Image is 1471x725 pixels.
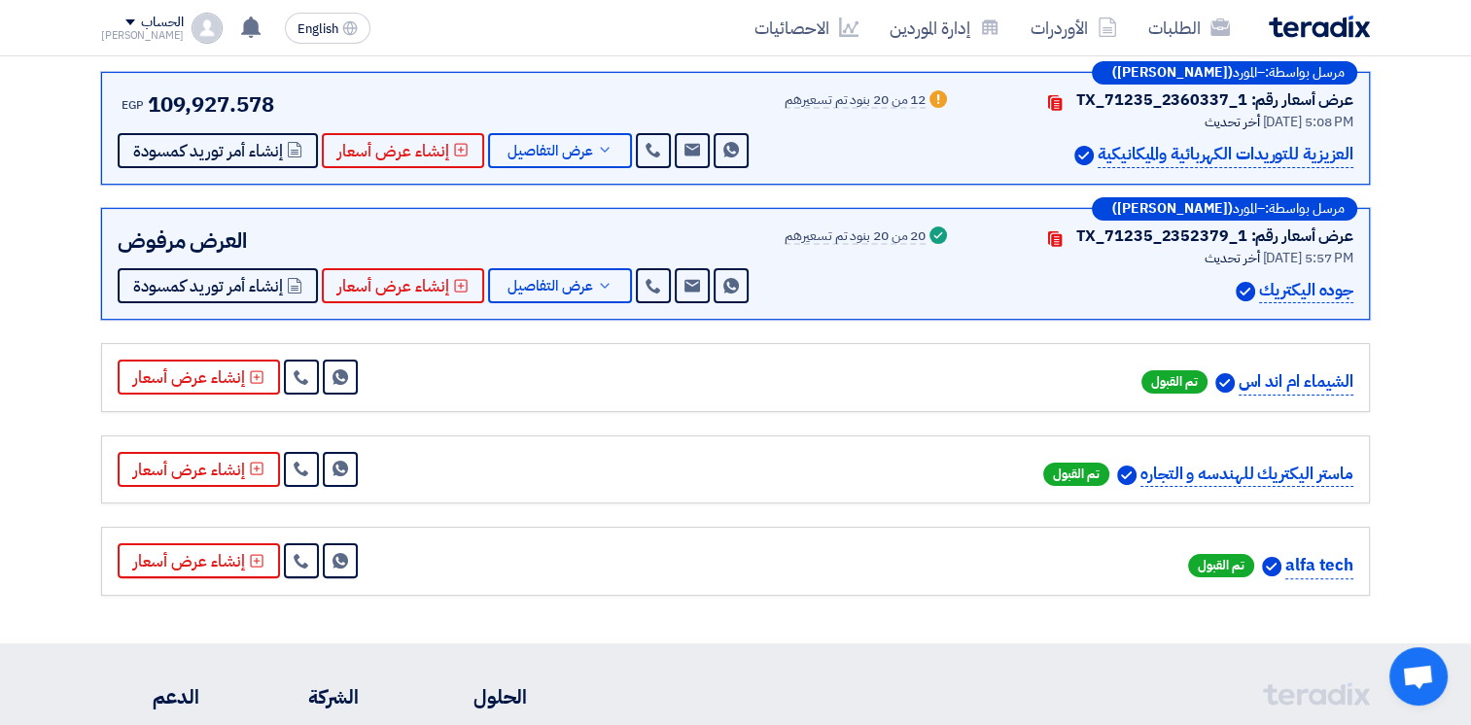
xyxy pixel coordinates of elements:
span: مرسل بواسطة: [1265,66,1345,80]
button: إنشاء أمر توريد كمسودة [118,133,318,168]
b: ([PERSON_NAME]) [1112,202,1233,216]
p: العزيزية للتوريدات الكهربائية والميكانيكية [1098,142,1353,168]
span: English [298,22,338,36]
div: 20 من 20 بنود تم تسعيرهم [785,229,926,245]
a: الاحصائيات [739,5,874,51]
button: English [285,13,370,44]
button: إنشاء عرض أسعار [322,268,484,303]
button: إنشاء أمر توريد كمسودة [118,268,318,303]
button: إنشاء عرض أسعار [322,133,484,168]
li: الشركة [258,682,359,711]
a: إدارة الموردين [874,5,1015,51]
a: Open chat [1389,647,1448,706]
span: أخر تحديث [1204,248,1259,268]
span: المورد [1233,66,1257,80]
span: أخر تحديث [1204,112,1259,132]
span: تم القبول [1188,554,1254,577]
button: إنشاء عرض أسعار [118,452,280,487]
span: إنشاء عرض أسعار [337,144,449,158]
button: إنشاء عرض أسعار [118,543,280,578]
img: Verified Account [1262,557,1281,576]
p: الشيماء ام اند اس [1239,369,1353,396]
div: [PERSON_NAME] [101,30,184,41]
li: الحلول [417,682,527,711]
span: مرسل بواسطة: [1265,202,1345,216]
li: الدعم [101,682,199,711]
div: – [1092,61,1357,85]
span: 109,927.578 [148,88,274,121]
img: Verified Account [1236,282,1255,301]
p: alfa tech [1285,553,1353,579]
span: EGP [122,96,144,114]
button: عرض التفاصيل [488,268,632,303]
a: الطلبات [1133,5,1245,51]
span: تم القبول [1043,463,1109,486]
button: عرض التفاصيل [488,133,632,168]
p: جوده اليكتريك [1259,278,1353,304]
b: ([PERSON_NAME]) [1112,66,1233,80]
span: [DATE] 5:08 PM [1262,112,1353,132]
div: عرض أسعار رقم: TX_71235_2360337_1 [1076,88,1353,112]
button: إنشاء عرض أسعار [118,360,280,395]
span: المورد [1233,202,1257,216]
a: الأوردرات [1015,5,1133,51]
span: تم القبول [1141,370,1208,394]
img: Teradix logo [1269,16,1370,38]
img: Verified Account [1117,466,1137,485]
span: العرض مرفوض [118,224,247,257]
span: عرض التفاصيل [508,144,593,158]
img: Verified Account [1074,146,1094,165]
span: إنشاء أمر توريد كمسودة [133,144,283,158]
div: عرض أسعار رقم: TX_71235_2352379_1 [1076,224,1353,248]
span: [DATE] 5:57 PM [1262,248,1353,268]
img: profile_test.png [192,13,223,44]
img: Verified Account [1215,373,1235,393]
span: عرض التفاصيل [508,279,593,293]
div: – [1092,197,1357,221]
span: إنشاء عرض أسعار [337,279,449,293]
p: ماستر اليكتريك للهندسه و التجاره [1140,462,1353,488]
span: إنشاء أمر توريد كمسودة [133,279,283,293]
div: 12 من 20 بنود تم تسعيرهم [785,93,926,109]
div: الحساب [141,15,183,31]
